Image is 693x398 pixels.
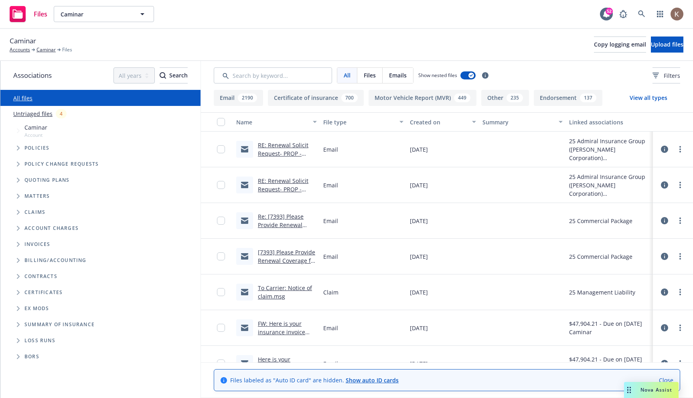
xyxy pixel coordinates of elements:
div: 449 [454,93,470,102]
span: [DATE] [410,252,428,261]
span: BORs [24,354,39,359]
span: Associations [13,70,52,81]
span: Caminar [24,123,47,132]
span: Email [323,217,338,225]
a: To Carrier: Notice of claim.msg [258,284,312,300]
span: All [344,71,351,79]
div: Tree Example [0,122,201,252]
div: 235 [507,93,523,102]
a: more [675,287,685,297]
a: more [675,180,685,190]
div: Linked associations [569,118,650,126]
input: Toggle Row Selected [217,359,225,368]
input: Toggle Row Selected [217,145,225,153]
button: View all types [617,90,680,106]
span: Email [323,145,338,154]
button: Filters [652,67,680,83]
button: Name [233,112,320,132]
span: Email [323,324,338,332]
a: more [675,323,685,333]
a: RE: Renewal Solicit Request- PROP - Caminar - NN1737058 - Eff 11/1/24-25 [258,141,308,183]
input: Toggle Row Selected [217,217,225,225]
input: Toggle Row Selected [217,288,225,296]
span: Invoices [24,242,51,247]
span: [DATE] [410,288,428,296]
div: Created on [410,118,467,126]
span: Contracts [24,274,57,279]
div: 4 [56,109,67,118]
button: Copy logging email [594,37,646,53]
button: File type [320,112,407,132]
span: Summary of insurance [24,322,95,327]
button: Caminar [54,6,154,22]
span: Ex Mods [24,306,49,311]
a: Accounts [10,46,30,53]
button: Other [481,90,529,106]
div: Search [160,68,188,83]
span: [DATE] [410,217,428,225]
span: Nova Assist [640,386,672,393]
a: Show auto ID cards [346,376,399,384]
input: Toggle Row Selected [217,181,225,189]
span: Filters [652,71,680,80]
a: more [675,252,685,261]
span: Policy change requests [24,162,99,167]
button: Summary [479,112,566,132]
button: Certificate of insurance [268,90,364,106]
span: Claim [323,288,338,296]
a: more [675,216,685,225]
a: All files [13,94,32,102]
span: Files [34,11,47,17]
div: 25 Management Liability [569,288,635,296]
span: Email [323,252,338,261]
div: 25 Admiral Insurance Group ([PERSON_NAME] Corporation) [569,173,650,198]
span: Caminar [10,36,36,46]
div: 137 [580,93,596,102]
a: more [675,359,685,368]
button: SearchSearch [160,67,188,83]
span: Claims [24,210,45,215]
div: Name [236,118,308,126]
span: Caminar [61,10,130,18]
input: Select all [217,118,225,126]
a: FW: Here is your insurance invoice #75DFE315 from Newfront - Follow up for past due payments [258,320,314,370]
svg: Search [160,72,166,79]
span: Files [62,46,72,53]
a: Here is your insurance invoice #75DFE315 from Newfront [258,355,305,388]
button: Created on [407,112,479,132]
a: Close [659,376,673,384]
input: Search by keyword... [214,67,332,83]
span: [DATE] [410,324,428,332]
div: Caminar [569,328,642,336]
div: Drag to move [624,382,634,398]
input: Toggle Row Selected [217,252,225,260]
span: Account [24,132,47,138]
a: Search [634,6,650,22]
div: 52 [606,8,613,15]
span: Filters [664,71,680,80]
a: Files [6,3,51,25]
span: Copy logging email [594,41,646,48]
button: Linked associations [566,112,653,132]
span: Email [323,181,338,189]
a: Untriaged files [13,110,53,118]
div: File type [323,118,395,126]
span: Show nested files [418,72,457,79]
input: Toggle Row Selected [217,324,225,332]
div: $47,904.21 - Due on [DATE] [569,355,642,363]
button: Upload files [651,37,683,53]
span: Quoting plans [24,178,70,183]
span: [DATE] [410,145,428,154]
span: Certificates [24,290,63,295]
button: Motor Vehicle Report (MVR) [369,90,476,106]
div: Folder Tree Example [0,252,201,365]
div: 2190 [238,93,257,102]
div: 25 Commercial Package [569,252,632,261]
div: 25 Admiral Insurance Group ([PERSON_NAME] Corporation) [569,137,650,162]
span: Files [364,71,376,79]
span: Email [323,359,338,368]
div: Summary [482,118,554,126]
button: Nova Assist [624,382,679,398]
span: [DATE] [410,359,428,368]
button: Email [214,90,263,106]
